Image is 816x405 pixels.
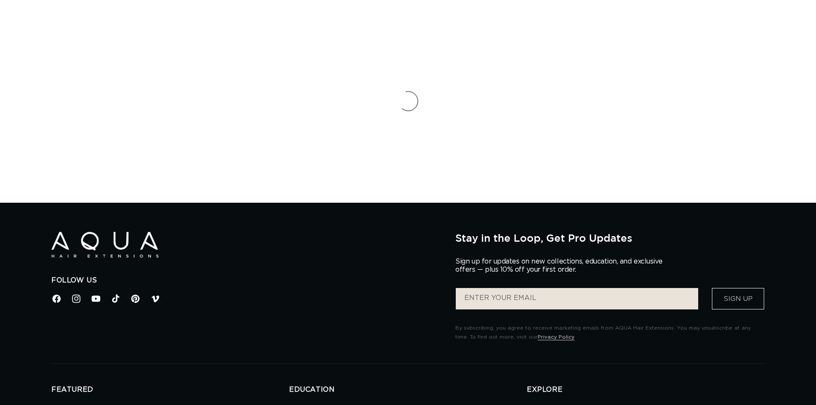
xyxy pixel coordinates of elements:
[455,232,765,244] h2: Stay in the Loop, Get Pro Updates
[527,385,765,394] h2: EXPLORE
[712,288,764,309] button: Sign Up
[51,276,442,285] h2: Follow Us
[455,324,765,342] p: By subscribing, you agree to receive marketing emails from AQUA Hair Extensions. You may unsubscr...
[456,288,698,309] input: ENTER YOUR EMAIL
[289,385,527,394] h2: EDUCATION
[455,258,670,274] p: Sign up for updates on new collections, education, and exclusive offers — plus 10% off your first...
[51,232,158,258] img: Aqua Hair Extensions
[51,385,289,394] h2: FEATURED
[538,334,574,339] a: Privacy Policy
